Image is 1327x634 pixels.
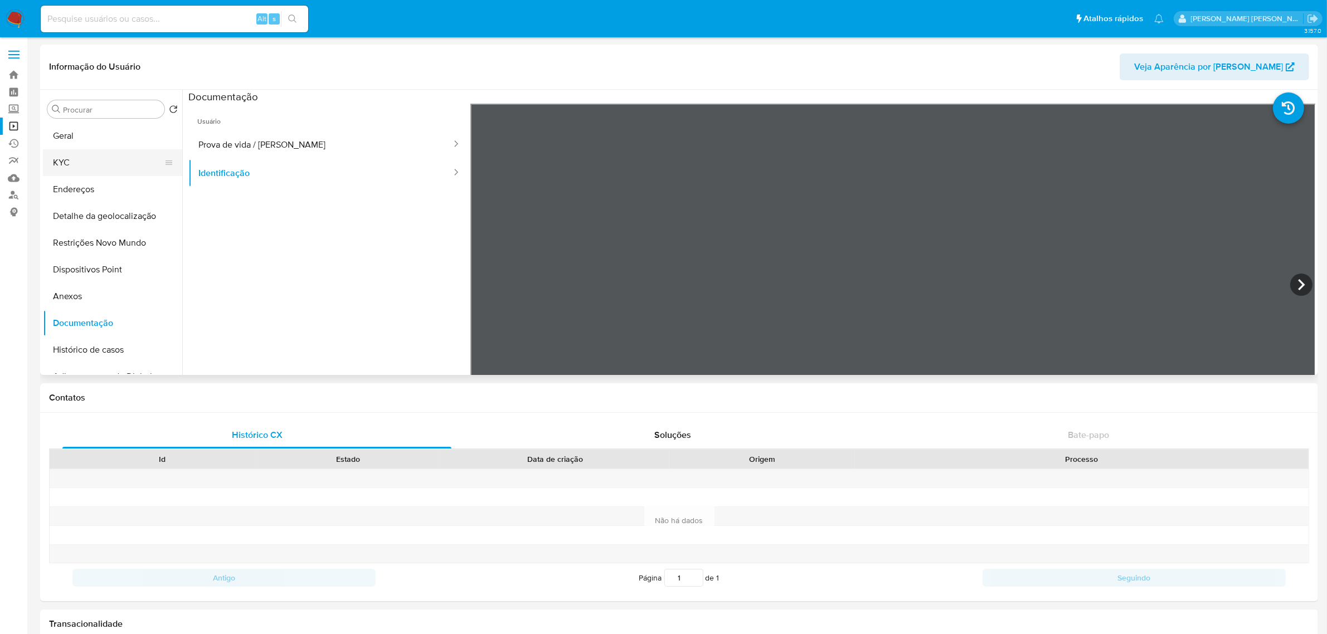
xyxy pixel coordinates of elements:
button: Procurar [52,105,61,114]
button: Endereços [43,176,182,203]
span: Atalhos rápidos [1083,13,1143,25]
button: Antigo [72,569,376,587]
input: Procurar [63,105,160,115]
span: s [273,13,276,24]
button: KYC [43,149,173,176]
h1: Transacionalidade [49,618,1309,630]
span: Bate-papo [1068,428,1109,441]
span: Alt [257,13,266,24]
button: Seguindo [983,569,1286,587]
div: Id [77,453,247,465]
a: Notificações [1154,14,1164,23]
span: 1 [717,572,720,583]
h1: Informação do Usuário [49,61,140,72]
button: Retornar ao pedido padrão [169,105,178,117]
span: Página de [639,569,720,587]
div: Processo [863,453,1301,465]
button: Adiantamentos de Dinheiro [43,363,182,390]
button: Dispositivos Point [43,256,182,283]
div: Estado [263,453,432,465]
button: Restrições Novo Mundo [43,230,182,256]
div: Origem [677,453,847,465]
button: Histórico de casos [43,336,182,363]
span: Soluções [654,428,691,441]
button: search-icon [281,11,304,27]
button: Anexos [43,283,182,310]
div: Data de criação [449,453,662,465]
input: Pesquise usuários ou casos... [41,12,308,26]
span: Histórico CX [232,428,283,441]
button: Geral [43,123,182,149]
a: Sair [1307,13,1319,25]
p: emerson.gomes@mercadopago.com.br [1191,13,1304,24]
button: Documentação [43,310,182,336]
button: Detalhe da geolocalização [43,203,182,230]
h1: Contatos [49,392,1309,403]
span: Veja Aparência por [PERSON_NAME] [1134,53,1283,80]
button: Veja Aparência por [PERSON_NAME] [1120,53,1309,80]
